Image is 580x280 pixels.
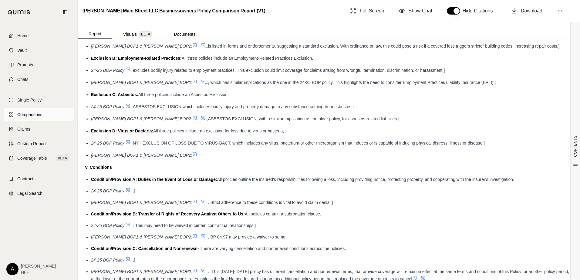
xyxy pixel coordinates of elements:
[91,235,191,239] span: [PERSON_NAME] BOP1 & [PERSON_NAME] BOP2
[21,263,56,269] span: [PERSON_NAME]
[17,62,33,68] span: Prompts
[56,155,69,161] span: BETA
[191,153,192,158] span: :
[91,200,191,205] span: [PERSON_NAME] BOP1 & [PERSON_NAME] BOP2
[17,141,46,147] span: Custom Report
[91,128,153,133] span: Exclusion D: Virus or Bacteria:
[348,5,387,17] button: Full Screen
[17,47,27,53] span: Vault
[91,269,191,274] span: [PERSON_NAME] BOP1 & [PERSON_NAME] BOP2
[208,116,400,121] span: ASBESTOS EXCLUSION, with a similar implication as the older policy, for asbestos-related liabilit...
[91,212,245,216] span: Condition/Provision B: Transfer of Rights of Recovery Against Others to Us:
[208,235,287,239] span: . BP 04 97 may provide a waiver to some.
[91,104,124,109] span: 24-25 BOP Policy
[17,76,29,82] span: Chats
[83,5,265,16] h2: [PERSON_NAME] Main Street LLC Businessowners Policy Comparison Report (V1)
[91,246,197,251] span: Condition/Provision C: Cancellation and Nonrenewal
[217,177,514,182] span: All policies outline the insured's responsibilities following a loss, including providing notice,...
[91,223,124,228] span: 24-25 BOP Policy
[133,141,485,145] span: NY - EXCLUSION OF LOSS DUE TO VIRUS-BACT, which includes any virus, bacterium or other microorgan...
[396,5,435,17] button: Show Chat
[4,29,74,42] a: Home
[4,152,74,165] a: Coverage TableBETA
[17,176,35,182] span: Contracts
[4,137,74,150] a: Custom Report
[208,44,560,48] span: is listed in forms and endorsements, suggesting a standard exclusion. With ordinance or law, this...
[4,187,74,200] a: Legal Search
[245,212,321,216] span: All policies contain a subrogation clause.
[208,200,333,205] span: . Strict adherence to these conditions is vital to avoid claim denial.]
[85,165,112,170] strong: V. Conditions
[78,29,112,39] button: Report
[509,5,545,17] button: Download
[17,33,29,39] span: Home
[17,155,47,161] span: Coverage Table
[133,223,256,228] span: . This may need to be waived in certain contractual relationships.]
[139,31,152,37] span: BETA
[133,104,354,109] span: ASBESTOS EXCLUSION which includes bodily injury and property damage to any substance coming from ...
[4,73,74,86] a: Chats
[8,10,30,15] img: Qumis Logo
[91,56,182,61] span: Exclusion B: Employment-Related Practices:
[409,7,432,15] span: Show Chat
[17,126,30,132] span: Claims
[91,44,191,48] span: [PERSON_NAME] BOP1 & [PERSON_NAME] BOP2
[91,116,191,121] span: [PERSON_NAME] BOP1 & [PERSON_NAME] BOP2
[182,56,313,61] span: All three policies include an Employment-Related Practices Exclusion.
[197,246,346,251] span: - There are varying cancellation and nonrenewal conditions across the policies.
[133,188,135,193] span: .]
[91,68,124,73] span: 24-25 BOP Policy
[208,80,496,85] span: , which has similar implications as the one in the 24-25 BOP policy. This highlights the need to ...
[17,112,42,118] span: Comparisons
[6,263,19,275] div: A
[124,68,126,73] span: :
[463,7,497,15] span: Hide Citations
[112,29,163,39] button: Visuals
[4,172,74,185] a: Contracts
[191,44,192,48] span: :
[91,153,191,158] span: [PERSON_NAME] BOP1 & [PERSON_NAME] BOP2
[133,68,445,73] span: excludes bodily injury related to employment practices. This exclusion could limit coverage for c...
[191,116,192,121] span: :
[21,269,56,275] span: NFP
[4,93,74,107] a: Single Policy
[163,29,206,39] button: Documents
[91,258,124,262] span: 24-25 BOP Policy
[17,190,42,196] span: Legal Search
[191,80,192,85] span: :
[4,58,74,72] a: Prompts
[4,108,74,121] a: Comparisons
[191,269,192,274] span: :
[124,223,126,228] span: :
[191,235,192,239] span: :
[124,258,126,262] span: :
[124,104,126,109] span: :
[91,80,191,85] span: [PERSON_NAME] BOP1 & [PERSON_NAME] BOP2
[521,7,542,15] span: Download
[17,97,42,103] span: Single Policy
[138,92,229,97] span: All three policies include an Asbestos Exclusion.
[124,141,126,145] span: :
[360,7,384,15] span: Full Screen
[91,188,124,193] span: 24-25 BOP Policy
[153,128,284,133] span: All three policies include an exclusion for loss due to virus or bacteria,
[124,188,126,193] span: :
[60,7,70,17] button: Collapse sidebar
[191,200,192,205] span: :
[573,135,578,157] span: CONTENTS
[133,258,135,262] span: .]
[91,177,217,182] span: Condition/Provision A: Duties in the Event of Loss or Damage:
[4,122,74,136] a: Claims
[91,92,138,97] span: Exclusion C: Asbestos:
[91,141,124,145] span: 24-25 BOP Policy
[4,44,74,57] a: Vault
